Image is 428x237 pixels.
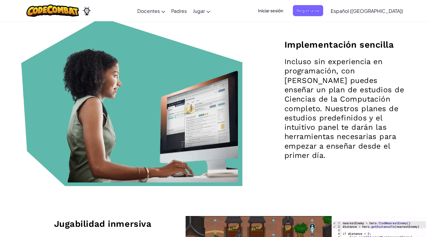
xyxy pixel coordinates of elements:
img: teacher using Ozaria teacher dashboard [21,17,242,186]
a: Jugar [190,3,213,19]
h2: Implementación sencilla [284,39,407,51]
h2: Jugabilidad inmersiva [54,218,177,230]
a: Docentes [134,3,168,19]
img: Ozaria [82,6,92,15]
a: Español ([GEOGRAPHIC_DATA]) [328,3,406,19]
span: Docentes [137,8,160,14]
span: Español ([GEOGRAPHIC_DATA]) [331,8,403,14]
span: Jugar [193,8,205,14]
a: Padres [168,3,190,19]
button: Iniciar sesión [254,5,287,16]
button: Registrarse [293,5,323,16]
p: Incluso sin experiencia en programación, con [PERSON_NAME] puedes enseñar un plan de estudios de ... [284,57,407,160]
img: CodeCombat logo [26,4,79,17]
